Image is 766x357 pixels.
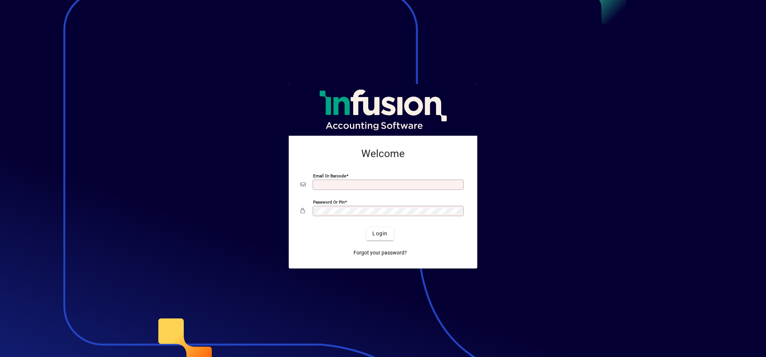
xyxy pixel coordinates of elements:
[372,230,387,238] span: Login
[366,227,393,240] button: Login
[313,173,346,178] mat-label: Email or Barcode
[351,246,410,260] a: Forgot your password?
[354,249,407,257] span: Forgot your password?
[313,199,345,204] mat-label: Password or Pin
[301,148,465,160] h2: Welcome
